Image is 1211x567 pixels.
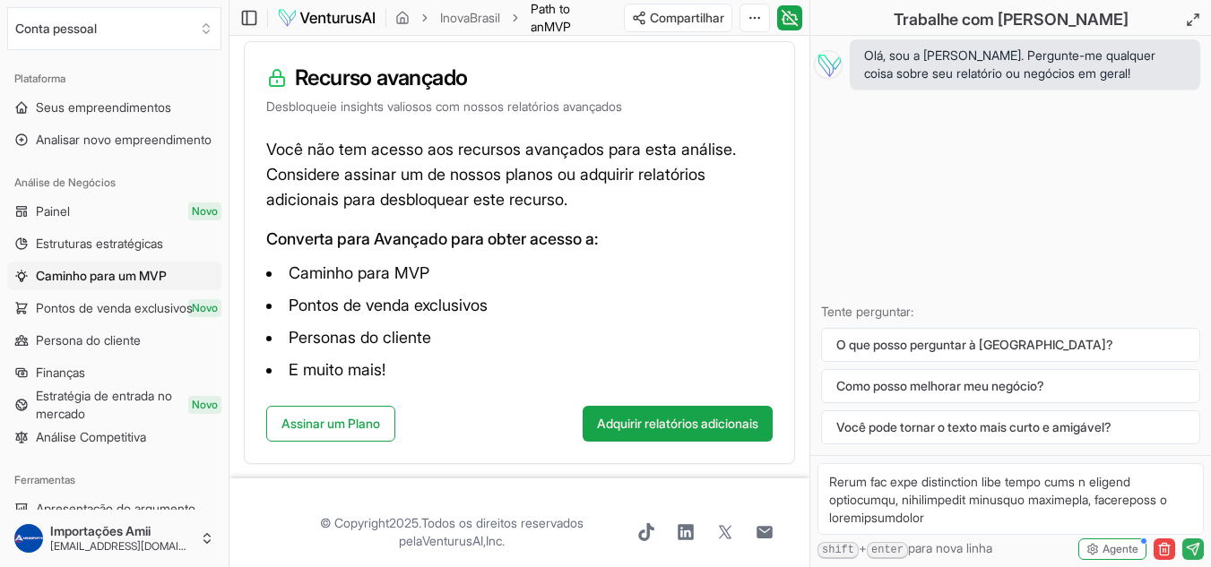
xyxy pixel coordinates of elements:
[14,473,75,486] font: Ferramentas
[650,10,724,25] font: Compartilhar
[36,99,171,115] font: Seus empreendimentos
[1078,538,1146,560] button: Agente
[814,50,843,79] img: Vera
[7,358,221,387] a: Finanças
[7,423,221,451] a: Análise Competitiva
[266,229,598,248] font: Converta para Avançado para obter acesso a:
[14,176,116,189] font: Análise de Negócios
[50,539,225,553] font: [EMAIL_ADDRESS][DOMAIN_NAME]
[36,236,163,251] font: Estruturas estratégicas
[7,229,221,258] a: Estruturas estratégicas
[836,378,1044,393] font: Como posso melhorar meu negócio?
[821,410,1200,444] button: Você pode tornar o texto mais curto e amigável?
[36,501,251,516] font: Apresentação do argumento de venda
[867,542,908,559] kbd: enter
[192,398,218,411] font: Novo
[295,64,467,90] font: Recurso avançado
[7,197,221,226] a: PainelNovo
[289,328,431,347] font: Personas do cliente
[908,540,992,555] font: para nova linha
[422,533,486,548] a: VenturusAI,
[531,1,570,34] span: Path to an
[583,406,773,442] button: Adquirir relatórios adicionais
[14,524,43,553] img: ACg8ocLsO9tPTHVIdTxtLAAs53Vv48_2e4hLiJhbRA7HzWgqdEdtXWiR=s96-c
[36,300,193,315] font: Pontos de venda exclusivos
[864,47,1155,81] font: Olá, sou a [PERSON_NAME]. Pergunte-me qualquer coisa sobre seu relatório ou negócios em geral!
[7,262,221,290] a: Caminho para um MVP
[1103,542,1138,555] font: Agente
[192,204,218,218] font: Novo
[36,365,85,380] font: Finanças
[7,326,221,355] a: Persona do cliente
[14,72,65,85] font: Plataforma
[36,332,141,348] font: Persona do cliente
[821,369,1200,403] button: Como posso melhorar meu negócio?
[36,132,212,147] font: Analisar novo empreendimento
[894,10,1129,29] font: Trabalhe com [PERSON_NAME]
[7,7,221,50] button: Selecione uma organização
[277,7,376,29] img: logotipo
[486,533,505,548] font: Inc.
[836,419,1112,434] font: Você pode tornar o texto mais curto e amigável?
[7,391,221,419] a: Estratégia de entrada no mercadoNovo
[7,93,221,122] a: Seus empreendimentos
[817,463,1204,535] textarea: Lo ipsum dol sita co adipi e seddoe tem incidid. Utlabore, etdolore ma 125 aliquae adminimv, quis...
[192,301,218,314] font: Novo
[821,304,913,319] font: Tente perguntar:
[597,416,758,431] font: Adquirir relatórios adicionais
[15,21,97,36] font: Conta pessoal
[389,515,421,530] font: 2025.
[7,494,221,523] a: Apresentação do argumento de venda
[7,517,221,560] button: Importações Amii[EMAIL_ADDRESS][DOMAIN_NAME]
[289,360,385,379] font: E muito mais!
[266,165,705,209] font: Considere assinar um de nossos planos ou adquirir relatórios adicionais para desbloquear este rec...
[320,515,389,530] font: © Copyright
[266,99,622,114] font: Desbloqueie insights valiosos com nossos relatórios avançados
[817,542,859,559] kbd: shift
[440,9,500,27] a: InovaBrasil
[36,429,146,444] font: Análise Competitiva
[624,4,732,32] button: Compartilhar
[7,294,221,322] a: Pontos de venda exclusivosNovo
[36,268,167,283] font: Caminho para um MVP
[50,523,151,538] font: Importações Amii
[289,263,429,282] font: Caminho para MVP
[266,140,736,159] font: Você não tem acesso aos recursos avançados para esta análise.
[836,337,1113,352] font: O que posso perguntar à [GEOGRAPHIC_DATA]?
[7,125,221,154] a: Analisar novo empreendimento
[36,203,70,219] font: Painel
[399,515,584,548] font: Todos os direitos reservados pela
[266,406,395,442] a: Assinar um Plano
[859,540,867,555] font: +
[821,328,1200,362] button: O que posso perguntar à [GEOGRAPHIC_DATA]?
[281,416,380,431] font: Assinar um Plano
[289,296,488,314] font: Pontos de venda exclusivos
